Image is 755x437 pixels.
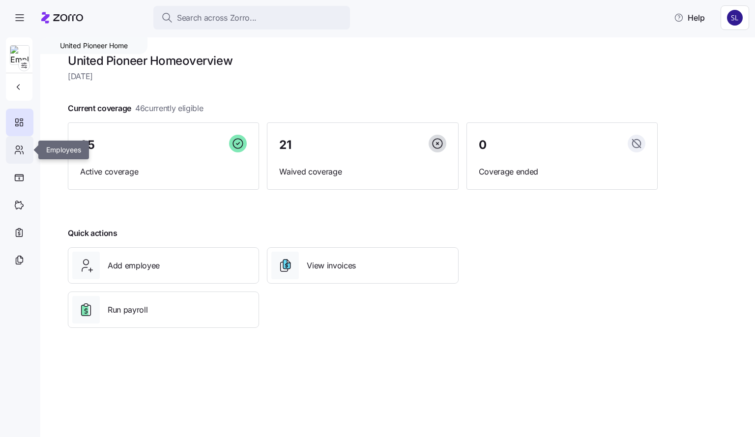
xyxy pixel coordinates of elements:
[80,139,94,151] span: 25
[68,70,658,83] span: [DATE]
[108,304,147,316] span: Run payroll
[10,46,29,65] img: Employer logo
[135,102,203,115] span: 46 currently eligible
[68,53,658,68] h1: United Pioneer Home overview
[40,37,147,54] div: United Pioneer Home
[479,139,487,151] span: 0
[727,10,743,26] img: 9541d6806b9e2684641ca7bfe3afc45a
[108,260,160,272] span: Add employee
[153,6,350,29] button: Search across Zorro...
[279,166,446,178] span: Waived coverage
[307,260,356,272] span: View invoices
[666,8,713,28] button: Help
[279,139,291,151] span: 21
[479,166,645,178] span: Coverage ended
[674,12,705,24] span: Help
[80,166,247,178] span: Active coverage
[177,12,257,24] span: Search across Zorro...
[68,102,203,115] span: Current coverage
[68,227,117,239] span: Quick actions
